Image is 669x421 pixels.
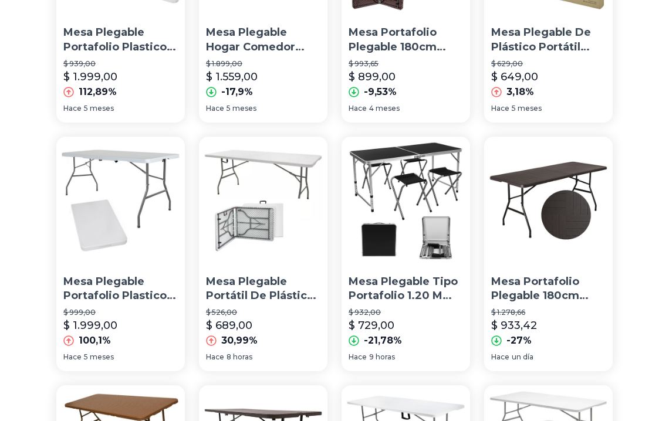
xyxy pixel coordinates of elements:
[491,274,606,304] p: Mesa Portafolio Plegable 180cm Tipo Madera Plastico Jardin
[349,104,367,113] span: Hace
[506,85,534,99] p: 3,18%
[206,308,320,317] p: $ 526,00
[491,352,509,362] span: Hace
[364,334,402,348] p: -21,78%
[206,69,258,85] p: $ 1.559,00
[84,352,114,362] span: 5 meses
[512,104,542,113] span: 5 meses
[369,352,395,362] span: 9 horas
[206,59,320,69] p: $ 1.899,00
[227,352,252,362] span: 8 horas
[349,308,463,317] p: $ 932,00
[221,334,258,348] p: 30,99%
[342,137,470,265] img: Mesa Plegable Tipo Portafolio 1.20 M Con 4 Sillas Portátiles
[349,25,463,55] p: Mesa Portafolio Plegable 180cm Tipo Madera Plastico Jardin
[349,59,463,69] p: $ 993,65
[63,59,178,69] p: $ 939,00
[79,85,117,99] p: 112,89%
[342,137,470,372] a: Mesa Plegable Tipo Portafolio 1.20 M Con 4 Sillas PortátilesMesa Plegable Tipo Portafolio 1.20 M ...
[484,137,613,265] img: Mesa Portafolio Plegable 180cm Tipo Madera Plastico Jardin
[512,352,533,362] span: un día
[506,334,532,348] p: -27%
[484,137,613,372] a: Mesa Portafolio Plegable 180cm Tipo Madera Plastico JardinMesa Portafolio Plegable 180cm Tipo Mad...
[491,69,538,85] p: $ 649,00
[349,274,463,304] p: Mesa Plegable Tipo Portafolio 1.20 M Con 4 [PERSON_NAME] Portátiles
[199,137,327,265] img: Mesa Plegable Portátil De Plástico 180 Cm Tipo Portafolio,
[349,69,396,85] p: $ 899,00
[206,274,320,304] p: Mesa Plegable Portátil De Plástico 180 Cm Tipo Portafolio,
[206,104,224,113] span: Hace
[349,317,394,334] p: $ 729,00
[227,104,256,113] span: 5 meses
[491,317,537,334] p: $ 933,42
[206,352,224,362] span: Hace
[63,104,82,113] span: Hace
[79,334,111,348] p: 100,1%
[491,59,606,69] p: $ 629,00
[56,137,185,265] img: Mesa Plegable Portafolio Plastico 1.80m Resistente Exterior
[63,69,117,85] p: $ 1.999,00
[221,85,253,99] p: -17,9%
[491,25,606,55] p: Mesa Plegable De Plástico Portátil 1.23m De Portafolio Event
[63,317,117,334] p: $ 1.999,00
[349,352,367,362] span: Hace
[84,104,114,113] span: 5 meses
[199,137,327,372] a: Mesa Plegable Portátil De Plástico 180 Cm Tipo Portafolio, Mesa Plegable Portátil De Plástico 180...
[491,104,509,113] span: Hace
[364,85,397,99] p: -9,53%
[491,308,606,317] p: $ 1.278,66
[63,274,178,304] p: Mesa Plegable Portafolio Plastico 1.80m Resistente Exterior
[369,104,400,113] span: 4 meses
[56,137,185,372] a: Mesa Plegable Portafolio Plastico 1.80m Resistente ExteriorMesa Plegable Portafolio Plastico 1.80...
[63,352,82,362] span: Hace
[206,317,252,334] p: $ 689,00
[63,25,178,55] p: Mesa Plegable Portafolio Plastico 1.80m Resistente Exterior
[63,308,178,317] p: $ 999,00
[206,25,320,55] p: Mesa Plegable Hogar Comedor Plastico Tipo Portafolio 2.44m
